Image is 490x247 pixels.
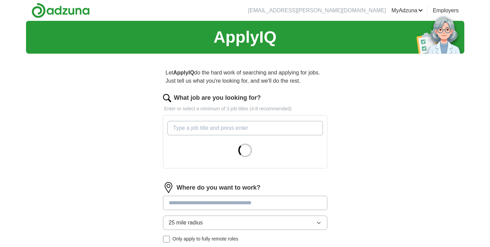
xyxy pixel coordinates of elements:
p: Let do the hard work of searching and applying for jobs. Just tell us what you're looking for, an... [163,66,327,88]
span: Only apply to fully remote roles [173,235,238,243]
img: location.png [163,182,174,193]
p: Enter or select a minimum of 3 job titles (4-8 recommended) [163,105,327,112]
a: MyAdzuna [391,6,423,15]
img: search.png [163,94,171,102]
button: 25 mile radius [163,216,327,230]
li: [EMAIL_ADDRESS][PERSON_NAME][DOMAIN_NAME] [248,6,386,15]
h1: ApplyIQ [213,25,276,50]
label: What job are you looking for? [174,93,261,102]
a: Employers [433,6,459,15]
strong: ApplyIQ [173,70,194,76]
label: Where do you want to work? [177,183,261,192]
span: 25 mile radius [169,219,203,227]
input: Type a job title and press enter [167,121,323,135]
input: Only apply to fully remote roles [163,236,170,243]
img: Adzuna logo [32,3,90,18]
